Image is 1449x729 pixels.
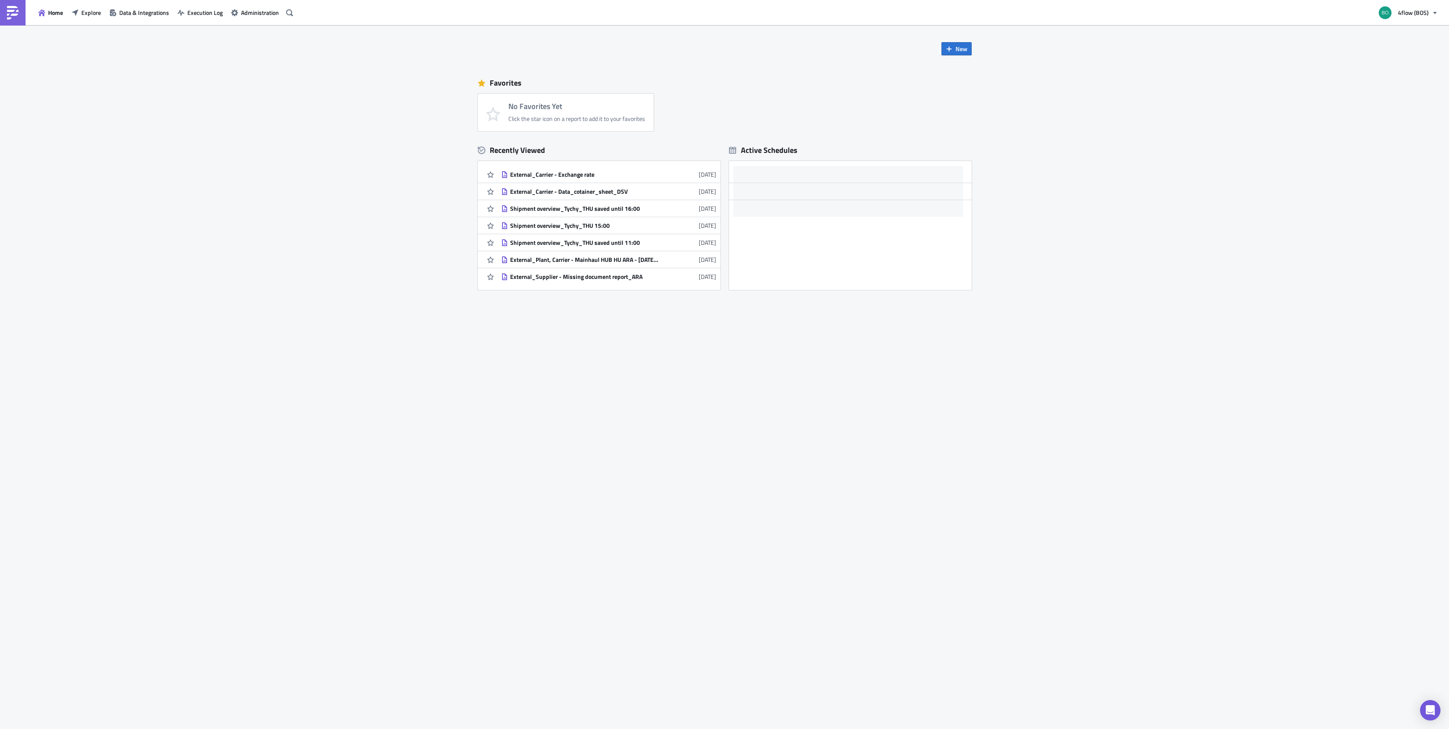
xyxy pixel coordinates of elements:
div: Active Schedules [729,145,798,155]
time: 2025-09-12T11:54:01Z [699,238,716,247]
time: 2025-09-16T09:13:00Z [699,170,716,179]
a: External_Supplier - Missing document report_ARA[DATE] [501,268,716,285]
span: 4flow (BOS) [1398,8,1429,17]
time: 2025-09-16T08:46:10Z [699,187,716,196]
h4: No Favorites Yet [508,102,645,111]
div: External_Carrier - Exchange rate [510,171,659,178]
span: Administration [241,8,279,17]
div: Recently Viewed [478,144,720,157]
button: Explore [67,6,105,19]
div: Click the star icon on a report to add it to your favorites [508,115,645,123]
div: External_Plant, Carrier - Mainhaul HUB HU ARA - [DATE] GW [510,256,659,264]
button: Administration [227,6,283,19]
a: External_Carrier - Exchange rate[DATE] [501,166,716,183]
time: 2025-09-08T11:34:18Z [699,272,716,281]
button: New [941,42,972,55]
span: New [955,44,967,53]
button: Execution Log [173,6,227,19]
a: External_Plant, Carrier - Mainhaul HUB HU ARA - [DATE] GW[DATE] [501,251,716,268]
div: Favorites [478,77,972,89]
button: Data & Integrations [105,6,173,19]
img: PushMetrics [6,6,20,20]
img: Avatar [1378,6,1392,20]
span: Home [48,8,63,17]
time: 2025-09-12T11:54:18Z [699,221,716,230]
div: External_Supplier - Missing document report_ARA [510,273,659,281]
time: 2025-09-12T11:55:02Z [699,204,716,213]
a: External_Carrier - Data_cotainer_sheet_DSV[DATE] [501,183,716,200]
a: Shipment overview_Tychy_THU saved until 11:00[DATE] [501,234,716,251]
div: Shipment overview_Tychy_THU saved until 16:00 [510,205,659,212]
span: Explore [81,8,101,17]
a: Shipment overview_Tychy_THU 15:00[DATE] [501,217,716,234]
button: 4flow (BOS) [1374,3,1443,22]
button: Home [34,6,67,19]
div: Open Intercom Messenger [1420,700,1440,720]
a: Shipment overview_Tychy_THU saved until 16:00[DATE] [501,200,716,217]
time: 2025-09-09T12:52:38Z [699,255,716,264]
div: Shipment overview_Tychy_THU 15:00 [510,222,659,230]
span: Data & Integrations [119,8,169,17]
div: Shipment overview_Tychy_THU saved until 11:00 [510,239,659,247]
div: External_Carrier - Data_cotainer_sheet_DSV [510,188,659,195]
span: Execution Log [187,8,223,17]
